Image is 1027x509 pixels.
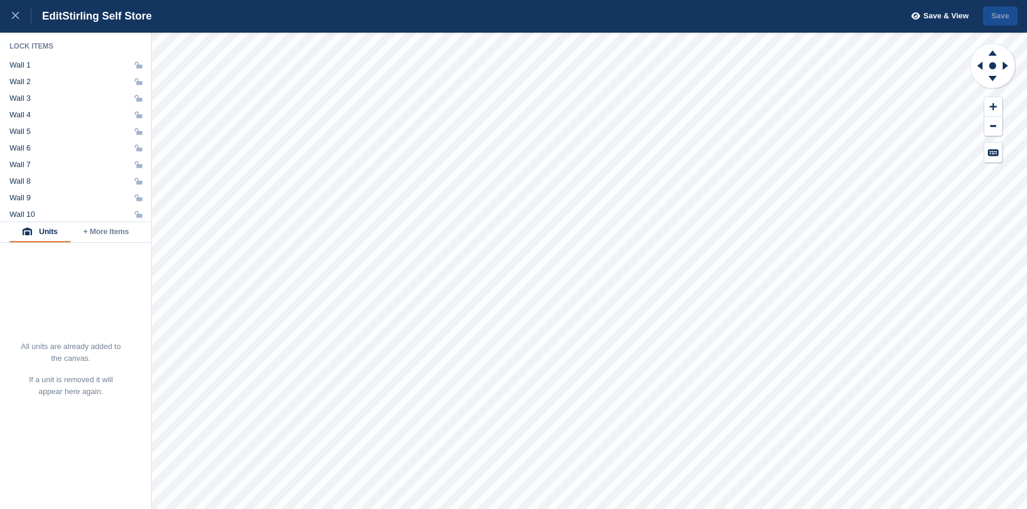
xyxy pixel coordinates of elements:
[71,222,142,242] button: + More Items
[31,9,152,23] div: Edit Stirling Self Store
[9,222,71,242] button: Units
[20,374,122,398] p: If a unit is removed it will appear here again.
[984,97,1002,117] button: Zoom In
[9,177,31,186] div: Wall 8
[9,77,31,87] div: Wall 2
[9,193,31,203] div: Wall 9
[9,94,31,103] div: Wall 3
[983,7,1018,26] button: Save
[905,7,969,26] button: Save & View
[9,143,31,153] div: Wall 6
[984,143,1002,162] button: Keyboard Shortcuts
[9,127,31,136] div: Wall 5
[9,60,31,70] div: Wall 1
[20,341,122,364] p: All units are already added to the canvas.
[923,10,968,22] span: Save & View
[9,41,142,51] div: Lock Items
[9,110,31,120] div: Wall 4
[9,210,35,219] div: Wall 10
[9,160,31,169] div: Wall 7
[984,117,1002,136] button: Zoom Out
